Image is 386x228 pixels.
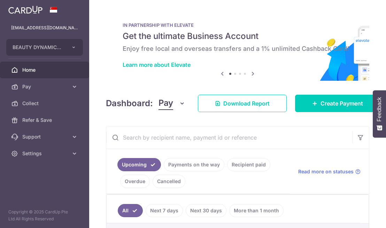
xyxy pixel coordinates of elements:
[223,99,270,108] span: Download Report
[164,158,224,171] a: Payments on the way
[120,175,150,188] a: Overdue
[321,99,363,108] span: Create Payment
[153,175,185,188] a: Cancelled
[229,204,284,217] a: More than 1 month
[22,117,68,124] span: Refer & Save
[227,158,270,171] a: Recipient paid
[298,168,354,175] span: Read more on statuses
[106,126,352,149] input: Search by recipient name, payment id or reference
[22,83,68,90] span: Pay
[123,22,353,28] p: IN PARTNERSHIP WITH ELEVATE
[6,39,83,56] button: BEAUTY DYNAMICS PTE. LTD.
[376,97,383,121] span: Feedback
[11,24,78,31] p: [EMAIL_ADDRESS][DOMAIN_NAME]
[118,204,143,217] a: All
[298,168,361,175] a: Read more on statuses
[123,31,353,42] h5: Get the ultimate Business Account
[159,97,185,110] button: Pay
[22,150,68,157] span: Settings
[22,133,68,140] span: Support
[8,6,43,14] img: CardUp
[198,95,287,112] a: Download Report
[22,100,68,107] span: Collect
[123,61,191,68] a: Learn more about Elevate
[186,204,226,217] a: Next 30 days
[13,44,64,51] span: BEAUTY DYNAMICS PTE. LTD.
[373,90,386,137] button: Feedback - Show survey
[106,11,369,81] img: Renovation banner
[295,95,380,112] a: Create Payment
[146,204,183,217] a: Next 7 days
[123,45,353,53] h6: Enjoy free local and overseas transfers and a 1% unlimited Cashback Card!
[117,158,161,171] a: Upcoming
[22,66,68,73] span: Home
[106,97,153,110] h4: Dashboard:
[159,97,173,110] span: Pay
